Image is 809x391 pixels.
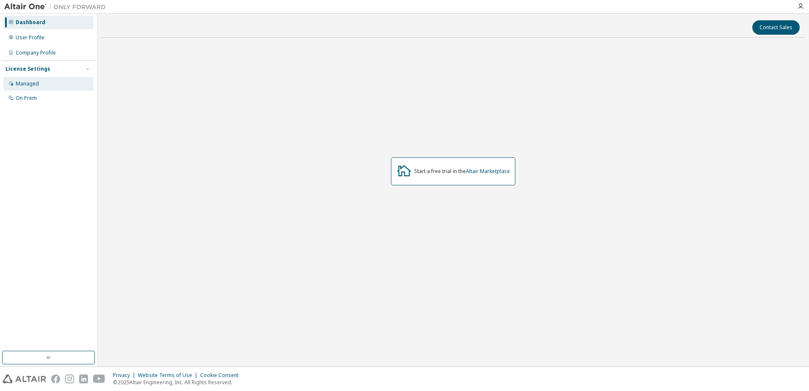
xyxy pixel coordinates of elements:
a: Altair Marketplace [466,168,510,175]
div: License Settings [6,66,50,72]
div: On Prem [16,95,37,102]
img: Altair One [4,3,110,11]
div: Privacy [113,372,138,379]
div: User Profile [16,34,44,41]
button: Contact Sales [752,20,800,35]
div: Cookie Consent [200,372,244,379]
img: altair_logo.svg [3,374,46,383]
img: linkedin.svg [79,374,88,383]
img: youtube.svg [93,374,105,383]
img: facebook.svg [51,374,60,383]
div: Start a free trial in the [414,168,510,175]
div: Dashboard [16,19,45,26]
div: Company Profile [16,50,56,56]
div: Managed [16,80,39,87]
p: © 2025 Altair Engineering, Inc. All Rights Reserved. [113,379,244,386]
div: Website Terms of Use [138,372,200,379]
img: instagram.svg [65,374,74,383]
